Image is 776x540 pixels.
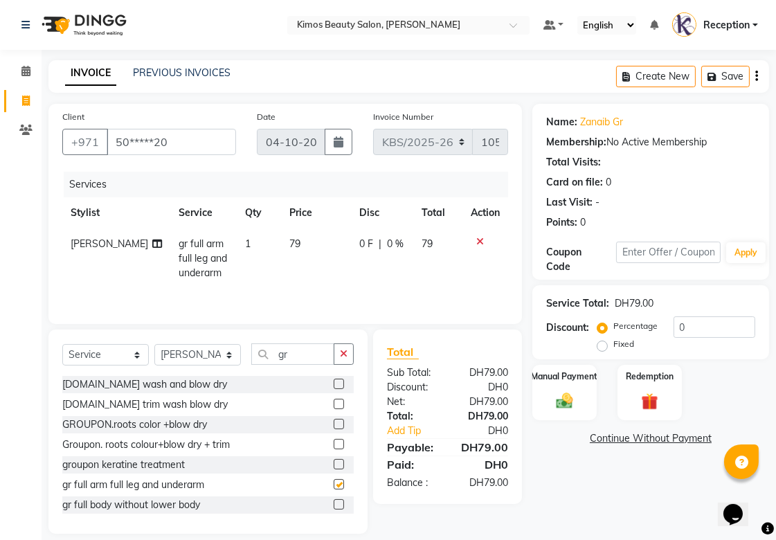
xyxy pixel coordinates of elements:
[595,195,599,210] div: -
[703,18,750,33] span: Reception
[606,175,611,190] div: 0
[377,366,448,380] div: Sub Total:
[62,129,108,155] button: +971
[251,343,334,365] input: Search or Scan
[387,237,404,251] span: 0 %
[377,439,448,456] div: Payable:
[613,320,658,332] label: Percentage
[636,391,664,412] img: _gift.svg
[377,476,448,490] div: Balance :
[62,478,204,492] div: gr full arm full leg and underarm
[170,197,237,228] th: Service
[448,439,519,456] div: DH79.00
[532,370,598,383] label: Manual Payment
[718,485,762,526] iframe: chat widget
[62,417,207,432] div: GROUPON.roots color +blow dry
[62,377,227,392] div: [DOMAIN_NAME] wash and blow dry
[351,197,413,228] th: Disc
[535,431,766,446] a: Continue Without Payment
[237,197,281,228] th: Qty
[546,135,606,150] div: Membership:
[462,197,508,228] th: Action
[616,66,696,87] button: Create New
[422,237,433,250] span: 79
[551,391,579,411] img: _cash.svg
[448,456,519,473] div: DH0
[701,66,750,87] button: Save
[580,215,586,230] div: 0
[580,115,623,129] a: Zanaib Gr
[615,296,653,311] div: DH79.00
[377,456,448,473] div: Paid:
[546,296,609,311] div: Service Total:
[62,111,84,123] label: Client
[613,338,634,350] label: Fixed
[71,237,148,250] span: [PERSON_NAME]
[377,380,448,395] div: Discount:
[448,380,519,395] div: DH0
[62,438,230,452] div: Groupon. roots colour+blow dry + trim
[179,237,227,279] span: gr full arm full leg and underarm
[546,321,589,335] div: Discount:
[62,458,185,472] div: groupon keratine treatment
[726,242,766,263] button: Apply
[448,476,519,490] div: DH79.00
[546,135,755,150] div: No Active Membership
[257,111,276,123] label: Date
[377,395,448,409] div: Net:
[379,237,381,251] span: |
[546,245,616,274] div: Coupon Code
[387,345,419,359] span: Total
[281,197,351,228] th: Price
[245,237,251,250] span: 1
[65,61,116,86] a: INVOICE
[546,195,593,210] div: Last Visit:
[626,370,674,383] label: Redemption
[377,424,460,438] a: Add Tip
[448,366,519,380] div: DH79.00
[62,197,170,228] th: Stylist
[62,397,228,412] div: [DOMAIN_NAME] trim wash blow dry
[359,237,373,251] span: 0 F
[373,111,433,123] label: Invoice Number
[546,155,601,170] div: Total Visits:
[64,172,518,197] div: Services
[289,237,300,250] span: 79
[546,115,577,129] div: Name:
[616,242,721,263] input: Enter Offer / Coupon Code
[377,409,448,424] div: Total:
[672,12,696,37] img: Reception
[448,395,519,409] div: DH79.00
[107,129,236,155] input: Search by Name/Mobile/Email/Code
[413,197,462,228] th: Total
[35,6,130,44] img: logo
[546,215,577,230] div: Points:
[546,175,603,190] div: Card on file:
[133,66,231,79] a: PREVIOUS INVOICES
[62,498,200,512] div: gr full body without lower body
[448,409,519,424] div: DH79.00
[460,424,518,438] div: DH0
